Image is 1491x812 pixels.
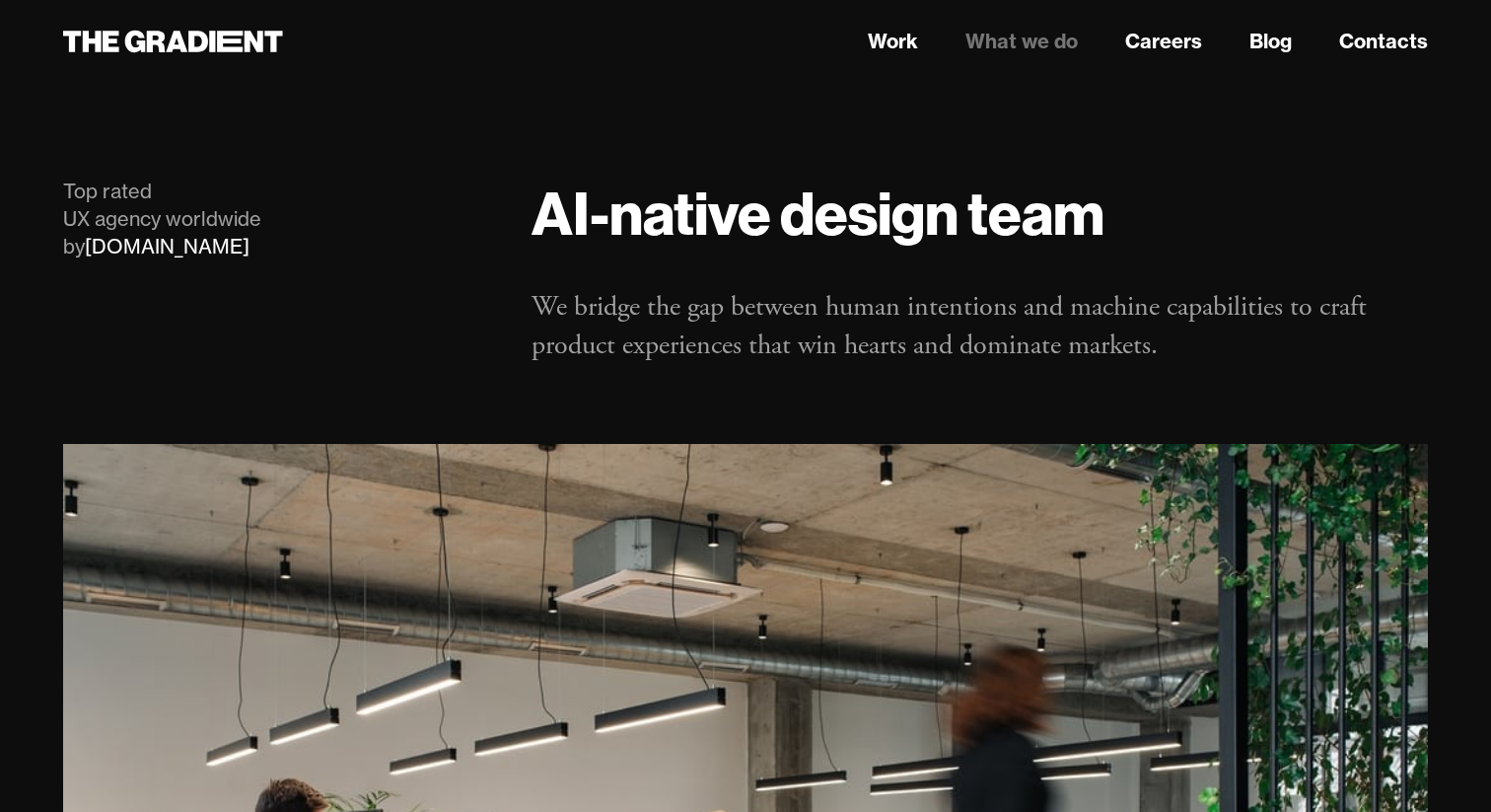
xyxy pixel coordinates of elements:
a: Blog [1249,27,1292,56]
div: Top rated UX agency worldwide by [63,178,492,260]
p: We bridge the gap between human intentions and machine capabilities to craft product experiences ... [532,288,1428,365]
a: [DOMAIN_NAME] [85,234,249,258]
a: Work [868,27,918,56]
a: What we do [965,27,1078,56]
h1: AI-native design team [532,178,1428,249]
a: Contacts [1339,27,1428,56]
a: Careers [1125,27,1202,56]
